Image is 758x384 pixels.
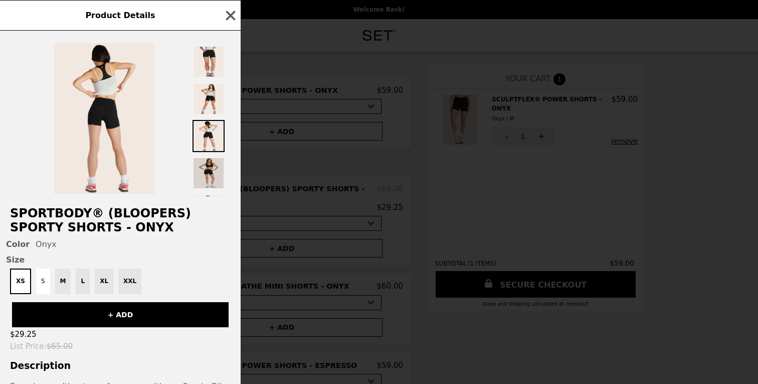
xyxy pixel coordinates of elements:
[193,46,225,78] img: Thumbnail 1
[85,11,155,20] span: Product Details
[193,157,225,189] img: Thumbnail 4
[10,269,31,294] button: XS
[47,342,73,351] span: $65.00
[54,43,154,194] img: Onyx / XS
[6,239,30,249] span: Color
[36,269,50,294] button: S
[193,194,225,226] img: Thumbnail 5
[6,239,235,249] div: Onyx
[193,120,225,152] img: Thumbnail 3
[6,255,235,265] span: Size
[12,302,229,327] button: + ADD
[193,83,225,115] img: Thumbnail 2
